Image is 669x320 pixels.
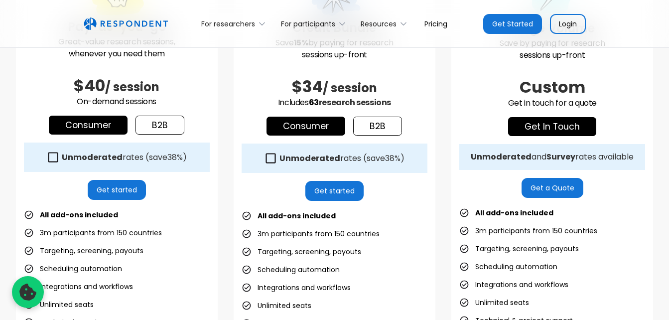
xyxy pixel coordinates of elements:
strong: All add-ons included [475,208,553,218]
div: For researchers [196,12,275,35]
a: get in touch [508,117,596,136]
span: 38% [167,152,183,163]
a: Login [550,14,586,34]
p: On-demand sessions [24,96,210,108]
li: Scheduling automation [459,260,557,274]
p: Includes [242,97,427,109]
p: Get in touch for a quote [459,97,645,109]
a: Get started [88,180,146,200]
a: Consumer [267,117,345,136]
span: 38% [385,153,401,164]
li: Targeting, screening, payouts [459,242,579,256]
li: Unlimited seats [459,296,529,310]
strong: Survey [546,151,575,162]
li: Integrations and workflows [459,278,568,292]
div: and rates available [471,152,634,162]
span: $34 [292,75,323,98]
li: 3m participants from 150 countries [459,224,597,238]
div: rates (save ) [279,154,404,163]
span: Custom [520,76,585,98]
a: home [84,17,168,30]
div: For participants [275,12,355,35]
li: Integrations and workflows [242,281,351,295]
img: Untitled UI logotext [84,17,168,30]
div: For participants [281,19,335,29]
div: rates (save ) [62,153,187,162]
strong: Unmoderated [62,152,123,163]
strong: Unmoderated [279,153,340,164]
div: Resources [355,12,416,35]
li: Targeting, screening, payouts [24,244,143,258]
p: Save by paying for research sessions up-front [459,37,645,61]
strong: All add-ons included [40,210,118,220]
a: Consumer [49,116,128,135]
li: Targeting, screening, payouts [242,245,361,259]
strong: Unmoderated [471,151,532,162]
li: 3m participants from 150 countries [24,226,162,240]
li: Scheduling automation [242,263,340,277]
strong: All add-ons included [258,211,336,221]
span: $40 [74,74,105,97]
a: Get a Quote [522,178,583,198]
div: Resources [361,19,397,29]
li: Unlimited seats [24,298,94,312]
a: b2b [353,117,402,136]
span: research sessions [319,97,391,108]
p: Save by paying for research sessions up-front [242,37,427,61]
li: Scheduling automation [24,262,122,276]
a: b2b [135,116,184,135]
a: Get Started [483,14,542,34]
div: For researchers [201,19,255,29]
li: Integrations and workflows [24,280,133,294]
p: Great-value research sessions, whenever you need them [24,36,210,60]
a: Get started [305,181,364,201]
span: / session [323,80,377,96]
span: 63 [309,97,319,108]
span: / session [105,79,159,95]
li: Unlimited seats [242,299,311,313]
li: 3m participants from 150 countries [242,227,380,241]
a: Pricing [416,12,455,35]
